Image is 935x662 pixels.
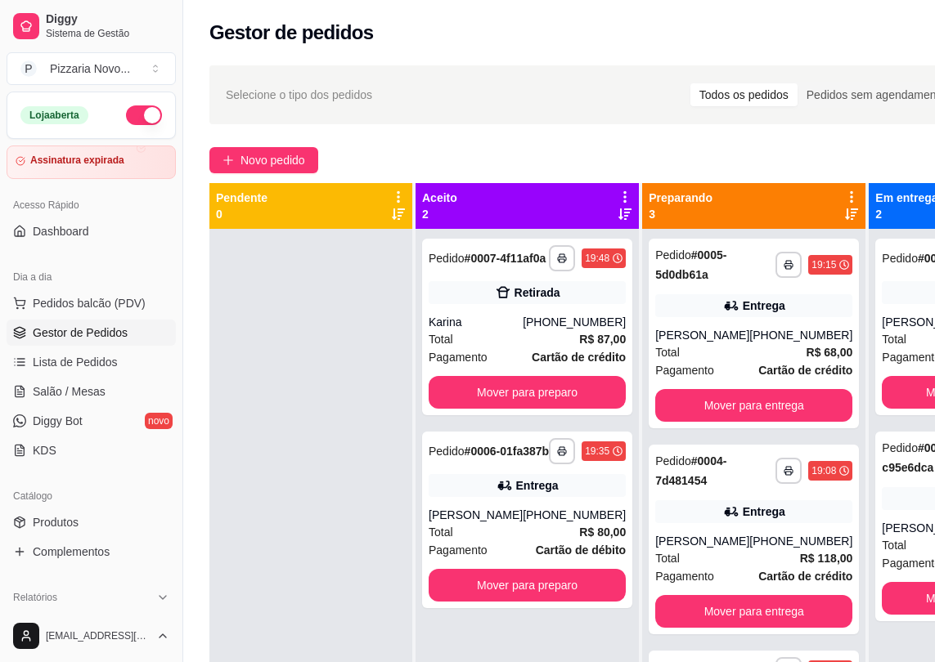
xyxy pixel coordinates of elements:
[13,591,57,604] span: Relatórios
[7,7,176,46] a: DiggySistema de Gestão
[209,147,318,173] button: Novo pedido
[749,327,852,343] div: [PHONE_NUMBER]
[429,314,523,330] div: Karina
[429,445,465,458] span: Pedido
[216,190,267,206] p: Pendente
[655,248,691,262] span: Pedido
[429,252,465,265] span: Pedido
[7,192,176,218] div: Acesso Rápido
[50,60,130,77] div: Pizzaria Novo ...
[429,523,453,541] span: Total
[536,543,626,557] strong: Cartão de débito
[126,105,162,125] button: Alterar Status
[516,477,559,494] div: Entrega
[655,343,680,361] span: Total
[655,533,749,549] div: [PERSON_NAME]
[465,252,546,265] strong: # 0007-4f11af0a
[422,190,457,206] p: Aceito
[226,86,372,104] span: Selecione o tipo dos pedidos
[749,533,852,549] div: [PHONE_NUMBER]
[7,290,176,316] button: Pedidos balcão (PDV)
[523,314,626,330] div: [PHONE_NUMBER]
[33,543,110,560] span: Complementos
[7,378,176,405] a: Salão / Mesas
[46,12,169,27] span: Diggy
[429,330,453,348] span: Total
[46,629,150,642] span: [EMAIL_ADDRESS][DOMAIN_NAME]
[800,552,853,565] strong: R$ 118,00
[209,20,374,46] h2: Gestor de pedidos
[429,569,626,602] button: Mover para preparo
[655,567,714,585] span: Pagamento
[743,297,785,314] div: Entrega
[882,252,918,265] span: Pedido
[7,145,176,179] a: Assinatura expirada
[7,218,176,244] a: Dashboard
[7,539,176,565] a: Complementos
[422,206,457,222] p: 2
[758,570,852,583] strong: Cartão de crédito
[649,190,712,206] p: Preparando
[223,154,234,166] span: plus
[807,346,853,359] strong: R$ 68,00
[33,354,118,370] span: Lista de Pedidos
[7,437,176,463] a: KDS
[7,408,176,434] a: Diggy Botnovo
[655,595,852,628] button: Mover para entrega
[465,445,550,458] strong: # 0006-01fa387b
[46,27,169,40] span: Sistema de Gestão
[655,549,680,567] span: Total
[515,284,560,301] div: Retirada
[811,258,836,271] div: 19:15
[579,526,626,539] strong: R$ 80,00
[655,361,714,379] span: Pagamento
[429,507,523,523] div: [PERSON_NAME]
[585,252,609,265] div: 19:48
[33,295,146,311] span: Pedidos balcão (PDV)
[7,264,176,290] div: Dia a dia
[33,223,89,239] span: Dashboard
[655,389,852,422] button: Mover para entrega
[655,454,726,487] strong: # 0004-7d481454
[655,454,691,467] span: Pedido
[585,445,609,458] div: 19:35
[7,483,176,509] div: Catálogo
[33,324,128,341] span: Gestor de Pedidos
[7,52,176,85] button: Select a team
[30,154,124,167] article: Assinatura expirada
[690,83,798,106] div: Todos os pedidos
[655,327,749,343] div: [PERSON_NAME]
[429,376,626,409] button: Mover para preparo
[655,248,726,281] strong: # 0005-5d0db61a
[743,503,785,520] div: Entrega
[579,333,626,346] strong: R$ 87,00
[882,441,918,454] span: Pedido
[7,320,176,346] a: Gestor de Pedidos
[33,413,83,429] span: Diggy Bot
[33,383,106,400] span: Salão / Mesas
[429,541,488,559] span: Pagamento
[882,536,906,554] span: Total
[532,351,626,364] strong: Cartão de crédito
[811,464,836,477] div: 19:08
[7,349,176,375] a: Lista de Pedidos
[20,60,37,77] span: P
[7,616,176,655] button: [EMAIL_ADDRESS][DOMAIN_NAME]
[758,364,852,377] strong: Cartão de crédito
[20,106,88,124] div: Loja aberta
[649,206,712,222] p: 3
[7,509,176,535] a: Produtos
[429,348,488,366] span: Pagamento
[240,151,305,169] span: Novo pedido
[33,514,79,530] span: Produtos
[523,507,626,523] div: [PHONE_NUMBER]
[882,330,906,348] span: Total
[216,206,267,222] p: 0
[33,442,56,458] span: KDS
